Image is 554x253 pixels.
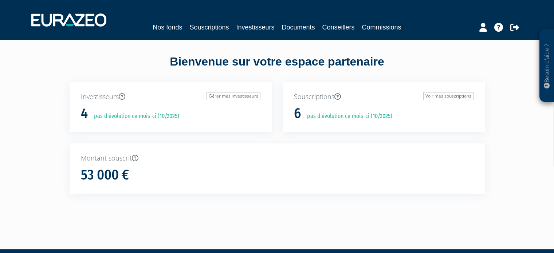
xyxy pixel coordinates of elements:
[302,112,392,120] p: pas d'évolution ce mois-ci (10/2025)
[423,92,474,100] a: Voir mes souscriptions
[153,22,182,32] a: Nos fonds
[64,54,490,82] div: Bienvenue sur votre espace partenaire
[236,22,274,32] a: Investisseurs
[31,13,106,27] img: 1732889491-logotype_eurazeo_blanc_rvb.png
[543,33,551,99] p: Besoin d'aide ?
[81,92,260,102] p: Investisseurs
[189,22,229,32] a: Souscriptions
[282,22,315,32] a: Documents
[89,112,179,120] p: pas d'évolution ce mois-ci (10/2025)
[81,106,88,121] h1: 4
[81,167,129,183] h1: 53 000 €
[362,22,401,32] a: Commissions
[294,106,301,121] h1: 6
[294,92,474,102] p: Souscriptions
[322,22,355,32] a: Conseillers
[207,92,260,100] a: Gérer mes investisseurs
[81,154,474,163] p: Montant souscrit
